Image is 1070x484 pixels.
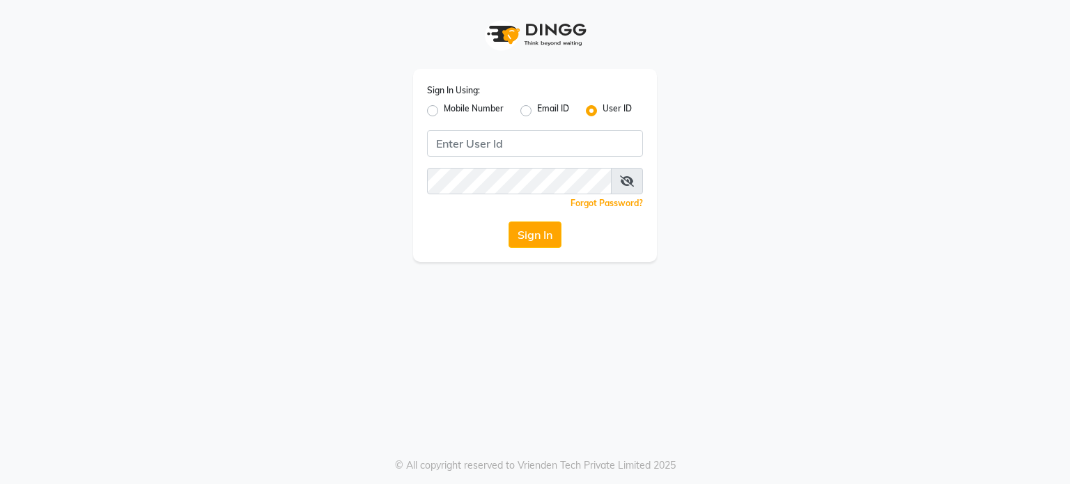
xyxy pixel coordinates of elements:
[427,168,612,194] input: Username
[427,130,643,157] input: Username
[444,102,504,119] label: Mobile Number
[479,14,591,55] img: logo1.svg
[427,84,480,97] label: Sign In Using:
[603,102,632,119] label: User ID
[509,221,561,248] button: Sign In
[571,198,643,208] a: Forgot Password?
[537,102,569,119] label: Email ID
